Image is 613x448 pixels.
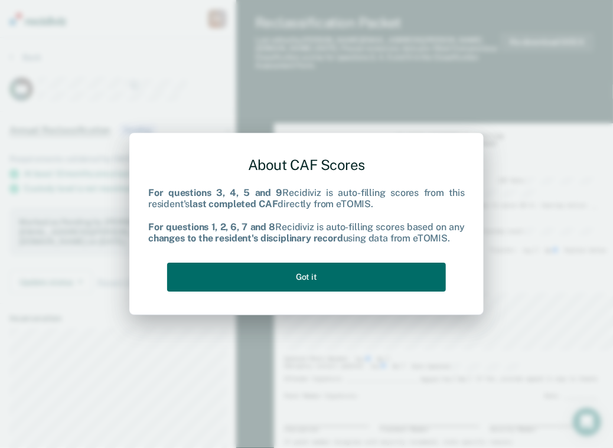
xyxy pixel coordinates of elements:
b: For questions 1, 2, 6, 7 and 8 [148,221,275,233]
div: About CAF Scores [148,147,465,183]
b: last completed CAF [190,199,278,210]
b: changes to the resident's disciplinary record [148,233,343,244]
div: Recidiviz is auto-filling scores from this resident's directly from eTOMIS. Recidiviz is auto-fil... [148,188,465,244]
button: Got it [167,263,446,292]
b: For questions 3, 4, 5 and 9 [148,188,283,199]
